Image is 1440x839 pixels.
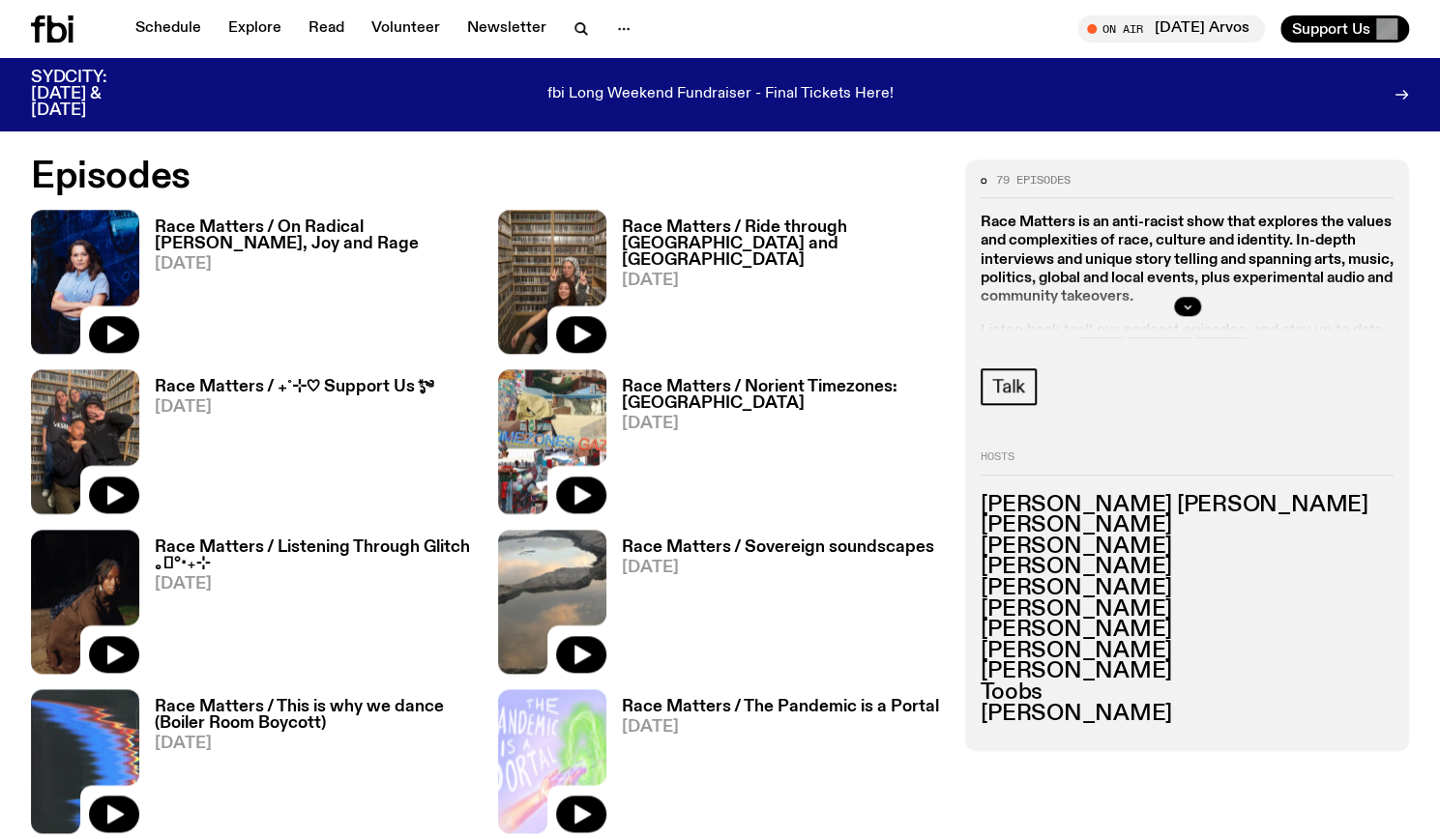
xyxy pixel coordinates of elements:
[155,256,475,273] span: [DATE]
[622,379,942,412] h3: Race Matters / Norient Timezones: [GEOGRAPHIC_DATA]
[139,699,475,833] a: Race Matters / This is why we dance (Boiler Room Boycott)[DATE]
[155,699,475,732] h3: Race Matters / This is why we dance (Boiler Room Boycott)
[981,620,1394,641] h3: [PERSON_NAME]
[622,273,942,289] span: [DATE]
[31,530,139,674] img: Fetle crouches in a park at night. They are wearing a long brown garment and looking solemnly int...
[981,368,1037,405] a: Talk
[217,15,293,43] a: Explore
[606,699,939,833] a: Race Matters / The Pandemic is a Portal[DATE]
[456,15,558,43] a: Newsletter
[155,399,433,416] span: [DATE]
[622,539,934,556] h3: Race Matters / Sovereign soundscapes
[622,416,942,432] span: [DATE]
[606,379,942,513] a: Race Matters / Norient Timezones: [GEOGRAPHIC_DATA][DATE]
[547,86,894,103] p: fbi Long Weekend Fundraiser - Final Tickets Here!
[981,599,1394,621] h3: [PERSON_NAME]
[124,15,213,43] a: Schedule
[622,219,942,269] h3: Race Matters / Ride through [GEOGRAPHIC_DATA] and [GEOGRAPHIC_DATA]
[360,15,452,43] a: Volunteer
[606,539,934,674] a: Race Matters / Sovereign soundscapes[DATE]
[31,689,139,833] img: A spectral view of a waveform, warped and glitched
[297,15,356,43] a: Read
[139,219,475,354] a: Race Matters / On Radical [PERSON_NAME], Joy and Rage[DATE]
[981,536,1394,558] h3: [PERSON_NAME]
[992,376,1025,397] span: Talk
[981,578,1394,599] h3: [PERSON_NAME]
[622,699,939,715] h3: Race Matters / The Pandemic is a Portal
[1077,15,1265,43] button: On Air[DATE] Arvos
[155,379,433,395] h3: Race Matters / ₊˚⊹♡ Support Us *ೃ༄
[981,557,1394,578] h3: [PERSON_NAME]
[155,539,475,572] h3: Race Matters / Listening Through Glitch ｡𖦹°‧₊⊹
[622,560,934,576] span: [DATE]
[981,215,1394,304] strong: Race Matters is an anti-racist show that explores the values and complexities of race, culture an...
[996,175,1071,186] span: 79 episodes
[981,495,1394,516] h3: [PERSON_NAME] [PERSON_NAME]
[155,736,475,752] span: [DATE]
[981,641,1394,662] h3: [PERSON_NAME]
[155,576,475,593] span: [DATE]
[981,515,1394,536] h3: [PERSON_NAME]
[981,661,1394,682] h3: [PERSON_NAME]
[981,451,1394,475] h2: Hosts
[31,70,155,119] h3: SYDCITY: [DATE] & [DATE]
[498,530,606,674] img: A sandstone rock on the coast with puddles of ocean water. The water is clear, and it's reflectin...
[606,219,942,354] a: Race Matters / Ride through [GEOGRAPHIC_DATA] and [GEOGRAPHIC_DATA][DATE]
[139,539,475,674] a: Race Matters / Listening Through Glitch ｡𖦹°‧₊⊹[DATE]
[981,682,1394,704] h3: Toobs
[1280,15,1409,43] button: Support Us
[981,704,1394,725] h3: [PERSON_NAME]
[31,159,942,194] h2: Episodes
[155,219,475,252] h3: Race Matters / On Radical [PERSON_NAME], Joy and Rage
[622,719,939,736] span: [DATE]
[498,210,606,354] img: Sara and Malaak squatting on ground in fbi music library. Sara is making peace signs behind Malaa...
[1292,20,1370,38] span: Support Us
[139,379,433,513] a: Race Matters / ₊˚⊹♡ Support Us *ೃ༄[DATE]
